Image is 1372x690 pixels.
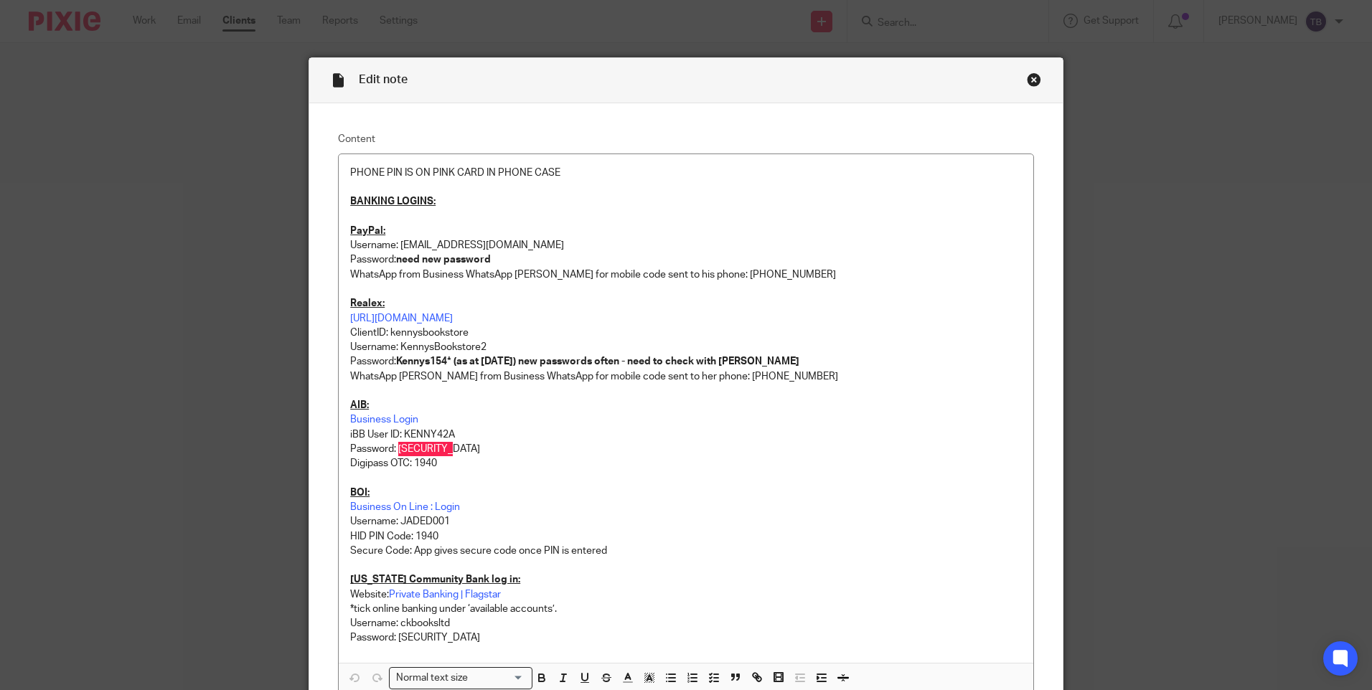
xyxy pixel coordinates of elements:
a: Business Login [350,415,418,425]
label: Content [338,132,1034,146]
u: BANKING LOGINS: [350,197,436,207]
span: Normal text size [393,671,471,686]
p: WhatsApp [PERSON_NAME] from Business WhatsApp for mobile code sent to her phone: [PHONE_NUMBER] [350,369,1022,384]
p: Username: [EMAIL_ADDRESS][DOMAIN_NAME] [350,238,1022,252]
p: Username: ckbooksltd [350,616,1022,630]
p: Website: [350,587,1022,602]
p: Password: [SECURITY_DATA] [350,630,1022,645]
p: Secure Code: App gives secure code once PIN is entered [350,544,1022,558]
p: Digipass OTC: 1940 [350,456,1022,471]
span: Edit note [359,74,408,85]
p: ClientID: kennysbookstore [350,326,1022,340]
u: AIB: [350,400,369,410]
p: PHONE PIN IS ON PINK CARD IN PHONE CASE [350,166,1022,180]
input: Search for option [472,671,524,686]
u: BOI: [350,488,370,498]
a: Business On Line : Login [350,502,460,512]
p: *tick online banking under ‘available accounts’. [350,602,1022,616]
p: Password: [350,252,1022,267]
p: Username: JADED001 [350,514,1022,529]
u: PayPal: [350,226,385,236]
p: iBB User ID: KENNY42A [350,427,1022,442]
p: Password: [SECURITY_DATA] [350,442,1022,456]
u: Realex: [350,298,385,308]
p: WhatsApp from Business WhatsApp [PERSON_NAME] for mobile code sent to his phone: [PHONE_NUMBER] [350,268,1022,282]
div: Close this dialog window [1027,72,1041,87]
a: [URL][DOMAIN_NAME] [350,313,453,323]
strong: Kennys154* (as at [DATE]) new passwords often - need to check with [PERSON_NAME] [396,356,799,367]
p: Password: [350,354,1022,369]
strong: need new password [396,255,491,265]
div: Search for option [389,667,532,689]
p: HID PIN Code: 1940 [350,529,1022,544]
p: Username: KennysBookstore2 [350,340,1022,354]
u: [US_STATE] Community Bank log in: [350,575,520,585]
a: Private Banking | Flagstar [389,590,501,600]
